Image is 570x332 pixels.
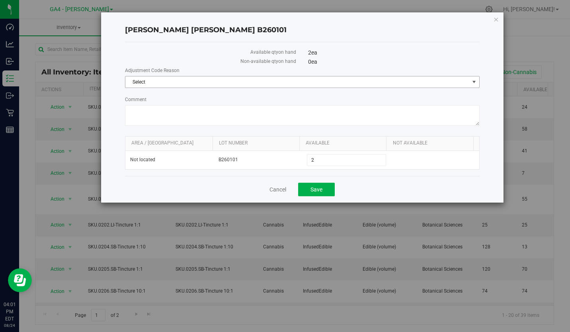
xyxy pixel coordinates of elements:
span: B260101 [219,156,297,164]
a: Lot Number [219,140,297,146]
a: Not Available [393,140,470,146]
a: Area / [GEOGRAPHIC_DATA] [131,140,209,146]
span: Not located [130,156,155,164]
label: Adjustment Code Reason [125,67,480,74]
span: ea [311,49,317,56]
span: 0 [308,59,317,65]
span: Save [310,186,322,193]
button: Save [298,183,335,196]
span: on hand [278,49,296,55]
label: Available qty [125,49,296,56]
span: select [469,76,479,88]
span: Select [125,76,469,88]
label: Comment [125,96,480,103]
label: Non-available qty [125,58,296,65]
span: on hand [278,59,296,64]
span: 2 [308,49,317,56]
iframe: Resource center [8,268,32,292]
input: 2 [307,154,385,166]
h4: [PERSON_NAME] [PERSON_NAME] B260101 [125,25,480,35]
a: Available [306,140,383,146]
a: Cancel [269,186,286,193]
span: ea [311,59,317,65]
